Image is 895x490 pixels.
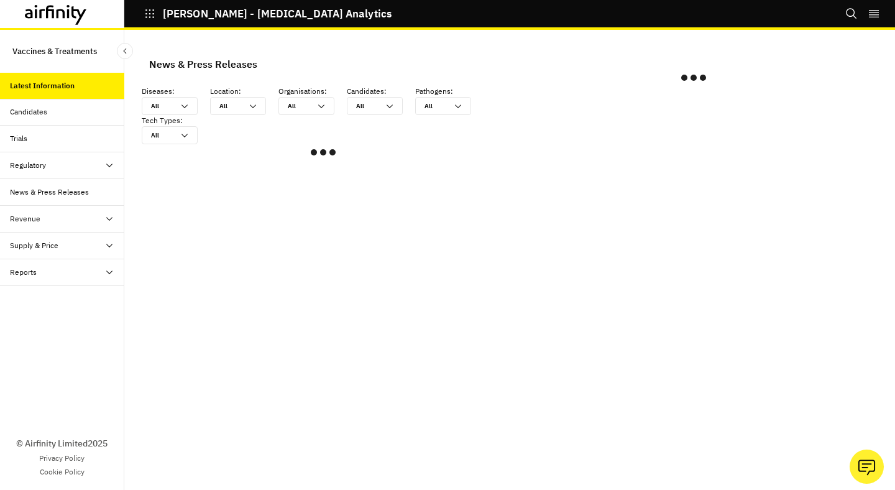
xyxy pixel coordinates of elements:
p: Candidates : [347,86,415,97]
button: Close Sidebar [117,43,133,59]
button: Ask our analysts [850,450,884,484]
p: Organisations : [278,86,347,97]
p: © Airfinity Limited 2025 [16,437,108,450]
div: Latest Information [10,80,75,91]
div: News & Press Releases [149,55,257,73]
p: Pathogens : [415,86,484,97]
div: Supply & Price [10,240,58,251]
p: Tech Types : [142,115,210,126]
p: Location : [210,86,278,97]
button: [PERSON_NAME] - [MEDICAL_DATA] Analytics [144,3,392,24]
button: Search [845,3,858,24]
p: Vaccines & Treatments [12,40,97,63]
div: Candidates [10,106,47,118]
div: Trials [10,133,27,144]
a: Privacy Policy [39,453,85,464]
div: Reports [10,267,37,278]
div: Revenue [10,213,40,224]
p: [PERSON_NAME] - [MEDICAL_DATA] Analytics [163,8,392,19]
a: Cookie Policy [40,466,85,478]
div: News & Press Releases [10,187,89,198]
div: Regulatory [10,160,46,171]
p: Diseases : [142,86,210,97]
